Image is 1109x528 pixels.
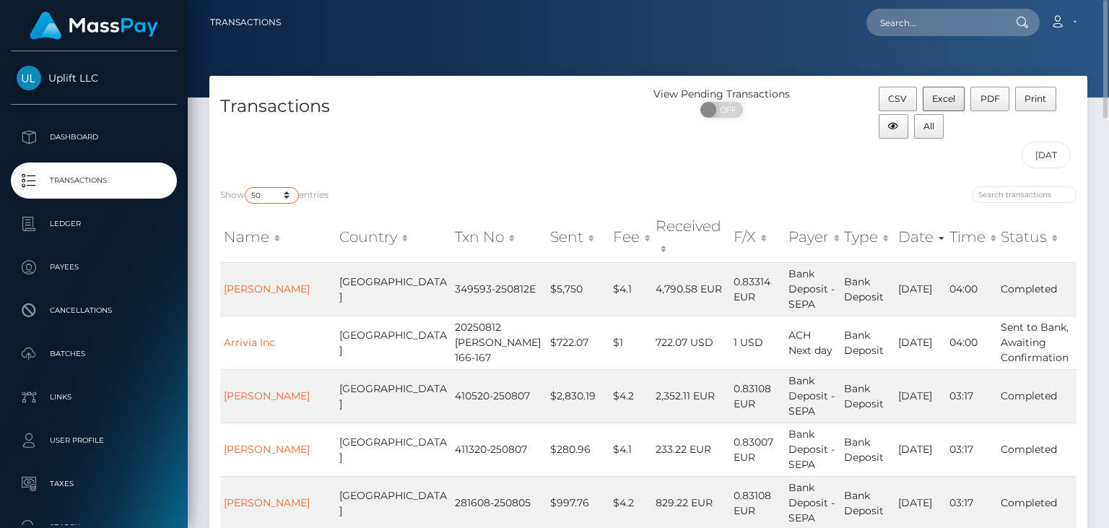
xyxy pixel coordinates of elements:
[1015,87,1056,111] button: Print
[914,114,944,139] button: All
[946,423,997,476] td: 03:17
[866,9,1002,36] input: Search...
[336,369,451,423] td: [GEOGRAPHIC_DATA]
[840,212,895,263] th: Type: activate to sort column ascending
[17,256,171,278] p: Payees
[730,212,785,263] th: F/X: activate to sort column ascending
[17,66,41,90] img: Uplift LLC
[547,369,609,423] td: $2,830.19
[11,163,177,199] a: Transactions
[17,386,171,408] p: Links
[17,126,171,148] p: Dashboard
[11,466,177,502] a: Taxes
[895,423,945,476] td: [DATE]
[730,262,785,316] td: 0.83314 EUR
[224,496,310,509] a: [PERSON_NAME]
[11,249,177,285] a: Payees
[17,213,171,235] p: Ledger
[451,369,547,423] td: 410520-250807
[708,102,744,118] span: OFF
[220,212,336,263] th: Name: activate to sort column ascending
[30,12,158,40] img: MassPay Logo
[224,336,275,349] a: Arrivia Inc
[336,212,451,263] th: Country: activate to sort column ascending
[336,316,451,369] td: [GEOGRAPHIC_DATA]
[972,186,1077,203] input: Search transactions
[970,87,1009,111] button: PDF
[451,316,547,369] td: 20250812 [PERSON_NAME] 166-167
[840,369,895,423] td: Bank Deposit
[652,423,730,476] td: 233.22 EUR
[788,267,835,311] span: Bank Deposit - SEPA
[336,423,451,476] td: [GEOGRAPHIC_DATA]
[451,262,547,316] td: 349593-250812E
[932,93,955,104] span: Excel
[336,262,451,316] td: [GEOGRAPHIC_DATA]
[11,379,177,415] a: Links
[946,316,997,369] td: 04:00
[997,369,1077,423] td: Completed
[788,428,835,471] span: Bank Deposit - SEPA
[788,481,835,524] span: Bank Deposit - SEPA
[17,300,171,321] p: Cancellations
[997,262,1077,316] td: Completed
[730,316,785,369] td: 1 USD
[785,212,840,263] th: Payer: activate to sort column ascending
[730,423,785,476] td: 0.83007 EUR
[997,212,1077,263] th: Status: activate to sort column ascending
[730,369,785,423] td: 0.83108 EUR
[451,423,547,476] td: 411320-250807
[609,212,653,263] th: Fee: activate to sort column ascending
[11,72,177,85] span: Uplift LLC
[879,114,908,139] button: Column visibility
[609,423,653,476] td: $4.1
[895,212,945,263] th: Date: activate to sort column ascending
[11,293,177,329] a: Cancellations
[609,369,653,423] td: $4.2
[224,443,310,456] a: [PERSON_NAME]
[840,262,895,316] td: Bank Deposit
[1025,93,1046,104] span: Print
[11,119,177,155] a: Dashboard
[648,87,795,102] div: View Pending Transactions
[997,316,1077,369] td: Sent to Bank, Awaiting Confirmation
[923,121,934,131] span: All
[210,7,281,38] a: Transactions
[997,423,1077,476] td: Completed
[547,212,609,263] th: Sent: activate to sort column ascending
[946,369,997,423] td: 03:17
[652,212,730,263] th: Received: activate to sort column ascending
[895,262,945,316] td: [DATE]
[224,282,310,295] a: [PERSON_NAME]
[840,423,895,476] td: Bank Deposit
[788,374,835,417] span: Bank Deposit - SEPA
[17,343,171,365] p: Batches
[652,316,730,369] td: 722.07 USD
[220,187,329,204] label: Show entries
[11,336,177,372] a: Batches
[17,430,171,451] p: User Profile
[879,87,917,111] button: CSV
[980,93,1000,104] span: PDF
[923,87,965,111] button: Excel
[17,170,171,191] p: Transactions
[609,262,653,316] td: $4.1
[547,316,609,369] td: $722.07
[547,423,609,476] td: $280.96
[895,369,945,423] td: [DATE]
[946,212,997,263] th: Time: activate to sort column ascending
[840,316,895,369] td: Bank Deposit
[245,187,299,204] select: Showentries
[888,93,907,104] span: CSV
[1022,142,1071,168] input: Date filter
[609,316,653,369] td: $1
[788,329,832,357] span: ACH Next day
[652,369,730,423] td: 2,352.11 EUR
[946,262,997,316] td: 04:00
[895,316,945,369] td: [DATE]
[451,212,547,263] th: Txn No: activate to sort column ascending
[17,473,171,495] p: Taxes
[224,389,310,402] a: [PERSON_NAME]
[11,423,177,459] a: User Profile
[547,262,609,316] td: $5,750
